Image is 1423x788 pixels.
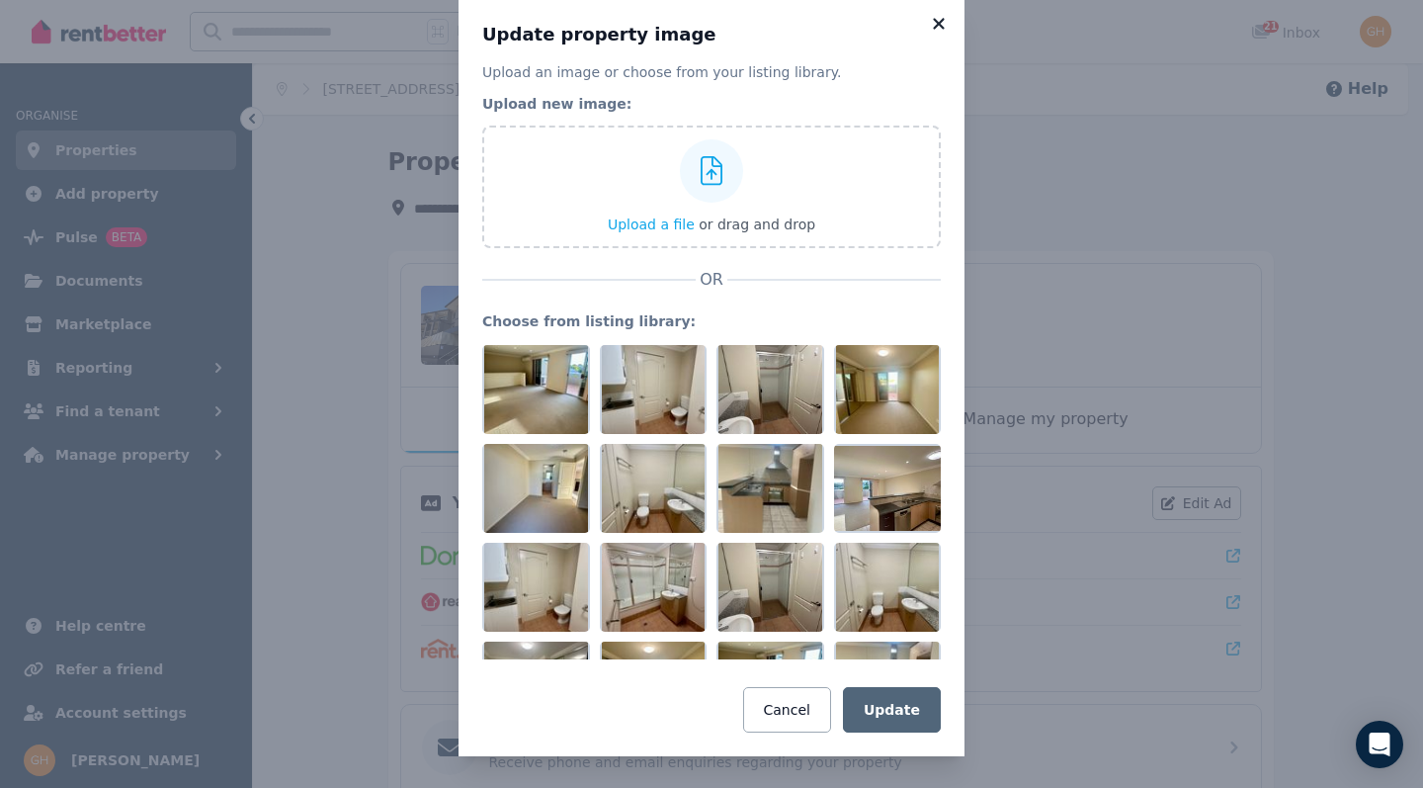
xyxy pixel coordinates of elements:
p: Upload an image or choose from your listing library. [482,62,941,82]
legend: Upload new image: [482,94,941,114]
h3: Update property image [482,23,941,46]
span: Upload a file [608,217,695,232]
button: Update [843,687,941,733]
legend: Choose from listing library: [482,311,941,331]
span: OR [696,268,727,292]
div: Open Intercom Messenger [1356,721,1403,768]
button: Cancel [743,687,831,733]
span: or drag and drop [699,217,815,232]
button: Upload a file or drag and drop [608,215,815,234]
